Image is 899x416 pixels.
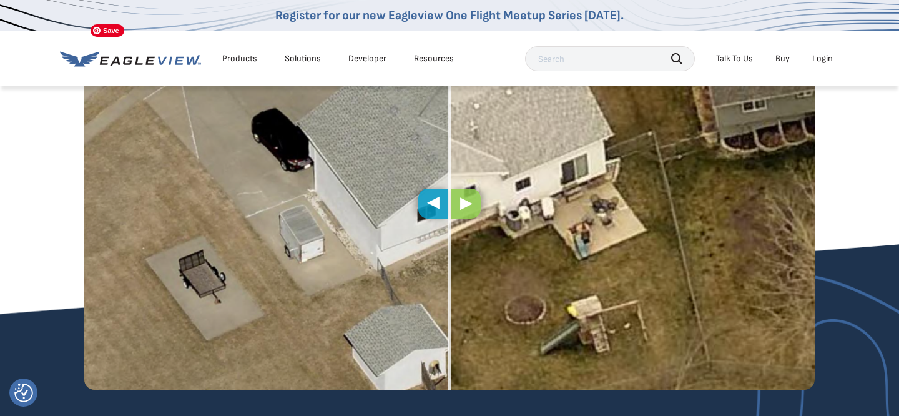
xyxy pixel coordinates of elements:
[14,384,33,402] button: Consent Preferences
[716,53,753,64] div: Talk To Us
[775,53,790,64] a: Buy
[812,53,833,64] div: Login
[525,46,695,71] input: Search
[91,24,124,37] span: Save
[14,384,33,402] img: Revisit consent button
[222,53,257,64] div: Products
[414,53,454,64] div: Resources
[285,53,321,64] div: Solutions
[275,8,624,23] a: Register for our new Eagleview One Flight Meetup Series [DATE].
[348,53,386,64] a: Developer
